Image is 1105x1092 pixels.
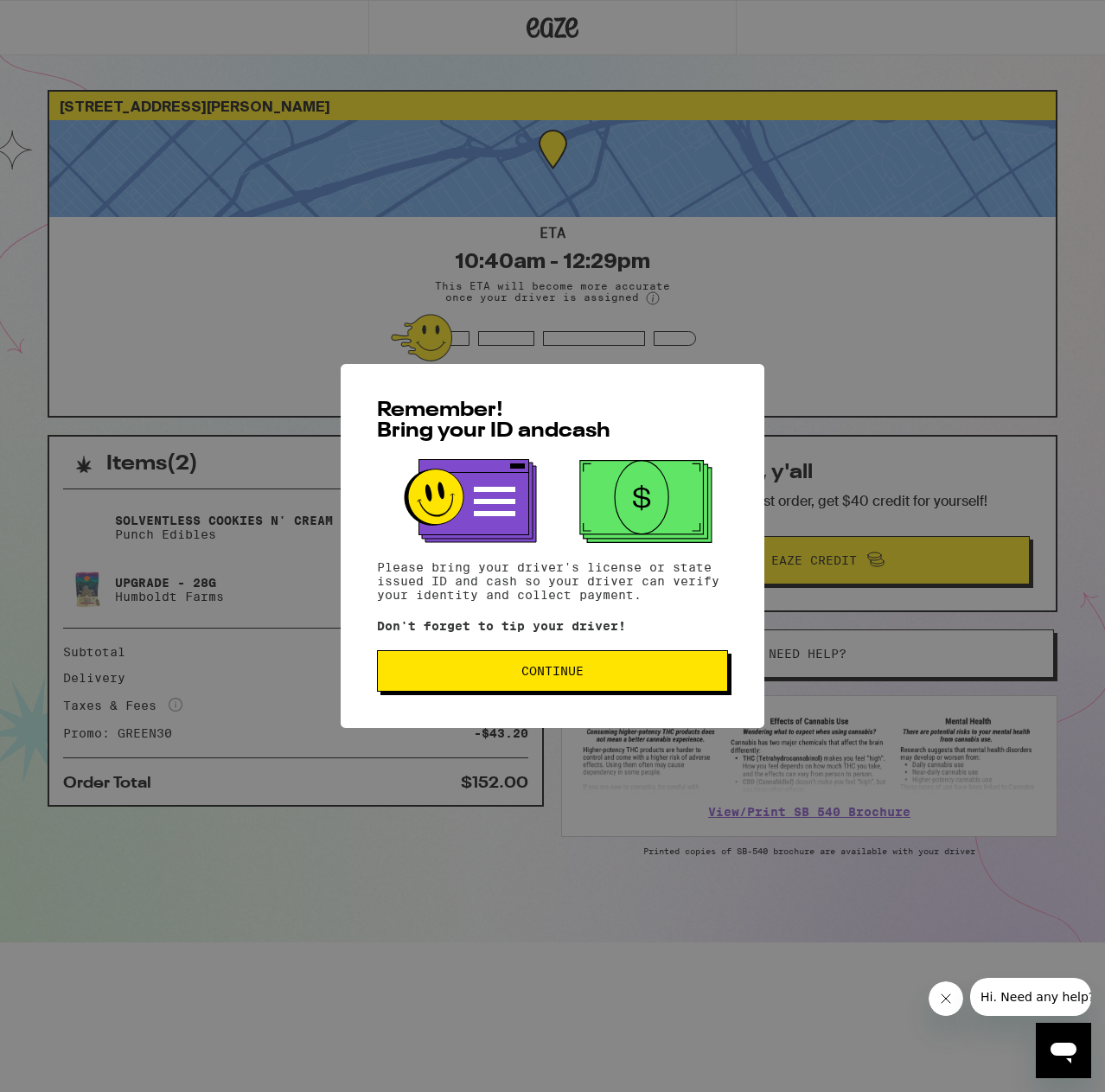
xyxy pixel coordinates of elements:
[377,619,728,633] p: Don't forget to tip your driver!
[377,560,728,602] p: Please bring your driver's license or state issued ID and cash so your driver can verify your ide...
[10,12,125,26] span: Hi. Need any help?
[521,665,584,677] span: Continue
[377,400,610,442] span: Remember! Bring your ID and cash
[377,650,728,692] button: Continue
[929,981,963,1016] iframe: Close message
[970,978,1091,1016] iframe: Message from company
[1036,1023,1091,1078] iframe: Button to launch messaging window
